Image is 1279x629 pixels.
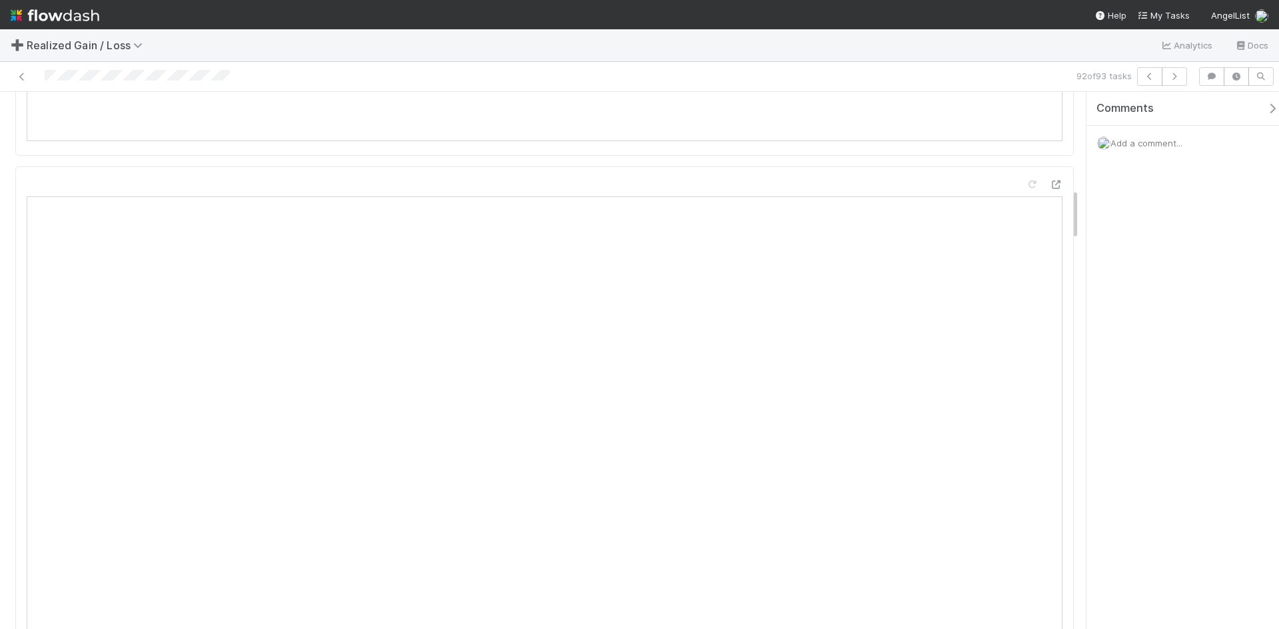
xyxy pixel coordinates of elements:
[1137,9,1190,22] a: My Tasks
[1076,69,1132,83] span: 92 of 93 tasks
[11,39,24,51] span: ➕
[1096,102,1154,115] span: Comments
[1094,9,1126,22] div: Help
[1234,37,1268,53] a: Docs
[1160,37,1213,53] a: Analytics
[1211,10,1250,21] span: AngelList
[1110,138,1182,148] span: Add a comment...
[1255,9,1268,23] img: avatar_1c2f0edd-858e-4812-ac14-2a8986687c67.png
[1097,136,1110,150] img: avatar_1c2f0edd-858e-4812-ac14-2a8986687c67.png
[27,39,149,52] span: Realized Gain / Loss
[11,4,99,27] img: logo-inverted-e16ddd16eac7371096b0.svg
[1137,10,1190,21] span: My Tasks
